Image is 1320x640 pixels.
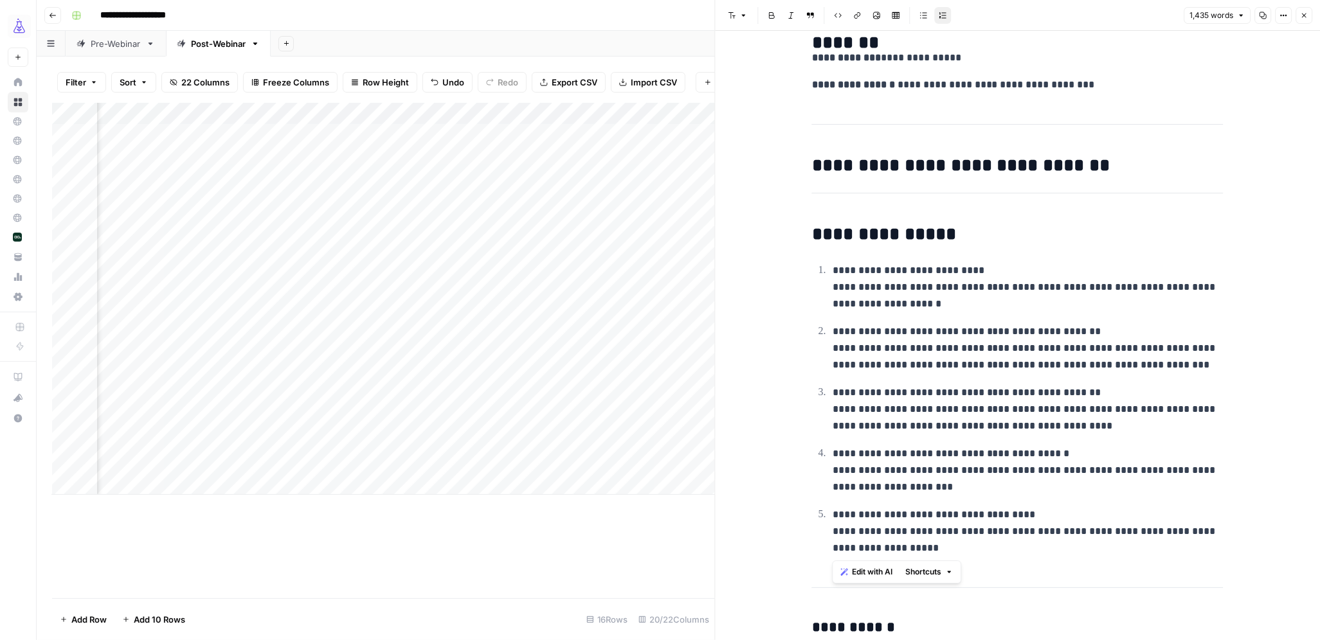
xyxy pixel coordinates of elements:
[8,387,28,408] button: What's new?
[161,72,238,93] button: 22 Columns
[633,609,715,630] div: 20/22 Columns
[905,566,941,578] span: Shortcuts
[8,367,28,387] a: AirOps Academy
[581,609,633,630] div: 16 Rows
[422,72,473,93] button: Undo
[134,613,185,626] span: Add 10 Rows
[8,267,28,287] a: Usage
[1184,7,1251,24] button: 1,435 words
[552,76,597,89] span: Export CSV
[181,76,230,89] span: 22 Columns
[631,76,677,89] span: Import CSV
[191,37,246,50] div: Post-Webinar
[71,613,107,626] span: Add Row
[66,31,166,57] a: Pre-Webinar
[8,72,28,93] a: Home
[263,76,329,89] span: Freeze Columns
[52,609,114,630] button: Add Row
[243,72,338,93] button: Freeze Columns
[8,15,31,38] img: AirOps Growth Logo
[835,564,898,580] button: Edit with AI
[91,37,141,50] div: Pre-Webinar
[363,76,409,89] span: Row Height
[166,31,271,57] a: Post-Webinar
[532,72,606,93] button: Export CSV
[8,247,28,267] a: Your Data
[8,408,28,429] button: Help + Support
[120,76,136,89] span: Sort
[343,72,417,93] button: Row Height
[852,566,892,578] span: Edit with AI
[13,233,22,242] img: yjux4x3lwinlft1ym4yif8lrli78
[478,72,527,93] button: Redo
[900,564,958,580] button: Shortcuts
[611,72,685,93] button: Import CSV
[8,287,28,307] a: Settings
[498,76,518,89] span: Redo
[111,72,156,93] button: Sort
[8,10,28,42] button: Workspace: AirOps Growth
[66,76,86,89] span: Filter
[57,72,106,93] button: Filter
[114,609,193,630] button: Add 10 Rows
[8,92,28,112] a: Browse
[442,76,464,89] span: Undo
[1189,10,1233,21] span: 1,435 words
